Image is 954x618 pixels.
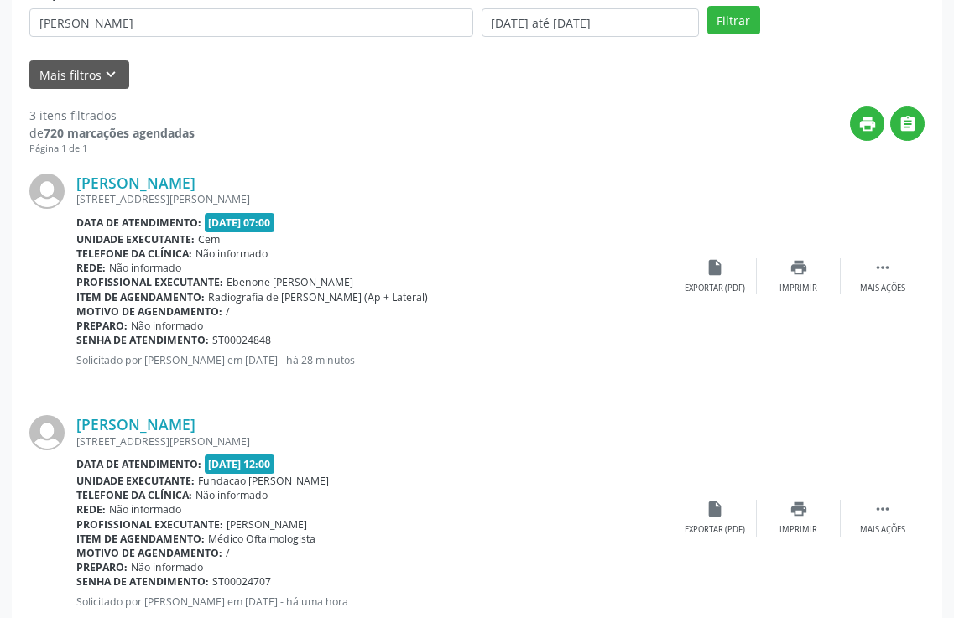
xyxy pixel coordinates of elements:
[76,290,205,304] b: Item de agendamento:
[76,261,106,275] b: Rede:
[198,474,329,488] span: Fundacao [PERSON_NAME]
[76,595,673,609] p: Solicitado por [PERSON_NAME] em [DATE] - há uma hora
[227,517,307,532] span: [PERSON_NAME]
[899,115,917,133] i: 
[212,333,271,347] span: ST00024848
[205,454,275,474] span: [DATE] 12:00
[706,500,724,518] i: insert_drive_file
[29,124,195,142] div: de
[76,574,209,589] b: Senha de atendimento:
[109,502,181,517] span: Não informado
[109,261,181,275] span: Não informado
[76,434,673,449] div: [STREET_ADDRESS][PERSON_NAME]
[482,8,699,37] input: Selecione um intervalo
[44,125,195,141] strong: 720 marcações agendadas
[29,142,195,156] div: Página 1 de 1
[29,106,195,124] div: 3 itens filtrados
[779,283,817,294] div: Imprimir
[102,65,120,84] i: keyboard_arrow_down
[860,283,905,294] div: Mais ações
[195,247,268,261] span: Não informado
[76,174,195,192] a: [PERSON_NAME]
[76,247,192,261] b: Telefone da clínica:
[850,106,884,141] button: print
[195,488,268,502] span: Não informado
[76,232,195,247] b: Unidade executante:
[208,532,315,546] span: Médico Oftalmologista
[76,415,195,434] a: [PERSON_NAME]
[198,232,220,247] span: Cem
[29,60,129,90] button: Mais filtroskeyboard_arrow_down
[860,524,905,536] div: Mais ações
[212,574,271,589] span: ST00024707
[76,353,673,367] p: Solicitado por [PERSON_NAME] em [DATE] - há 28 minutos
[29,415,65,450] img: img
[131,560,203,574] span: Não informado
[779,524,817,536] div: Imprimir
[29,174,65,209] img: img
[76,275,223,289] b: Profissional executante:
[76,192,673,206] div: [STREET_ADDRESS][PERSON_NAME]
[790,258,808,277] i: print
[208,290,428,304] span: Radiografia de [PERSON_NAME] (Ap + Lateral)
[873,258,892,277] i: 
[858,115,877,133] i: print
[76,216,201,230] b: Data de atendimento:
[76,333,209,347] b: Senha de atendimento:
[205,213,275,232] span: [DATE] 07:00
[76,532,205,546] b: Item de agendamento:
[76,474,195,488] b: Unidade executante:
[707,6,760,34] button: Filtrar
[76,488,192,502] b: Telefone da clínica:
[890,106,925,141] button: 
[29,8,473,37] input: Nome, CNS
[790,500,808,518] i: print
[706,258,724,277] i: insert_drive_file
[76,546,222,560] b: Motivo de agendamento:
[131,319,203,333] span: Não informado
[76,319,128,333] b: Preparo:
[227,275,353,289] span: Ebenone [PERSON_NAME]
[873,500,892,518] i: 
[76,304,222,319] b: Motivo de agendamento:
[76,517,223,532] b: Profissional executante:
[685,283,745,294] div: Exportar (PDF)
[226,304,230,319] span: /
[226,546,230,560] span: /
[685,524,745,536] div: Exportar (PDF)
[76,457,201,471] b: Data de atendimento:
[76,560,128,574] b: Preparo:
[76,502,106,517] b: Rede:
